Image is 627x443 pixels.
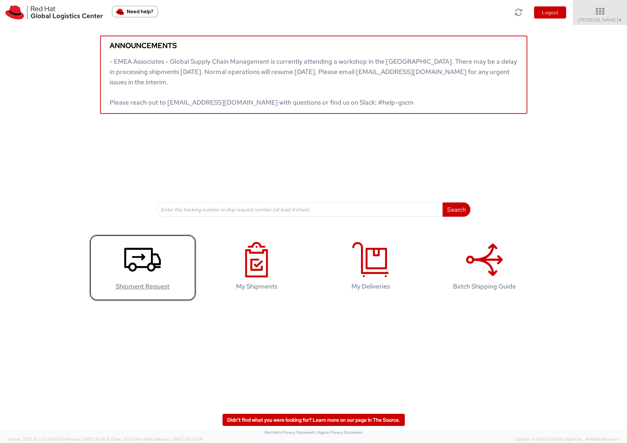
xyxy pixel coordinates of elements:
[112,6,158,17] button: Need help?
[97,283,189,290] h4: Shipment Request
[265,430,315,435] a: Red Hat's Privacy Statement
[158,437,203,442] span: master, [DATE] 09:59:06
[514,437,618,442] span: Copyright © [DATE]-[DATE] Agistix Inc., All Rights Reserved
[211,283,303,290] h4: My Shipments
[223,414,405,426] a: Didn't find what you were looking for? Learn more on our page in The Source.
[534,6,566,19] button: Logout
[325,283,417,290] h4: My Deliveries
[203,234,310,301] a: My Shipments
[110,57,517,106] span: - EMEA Associates - Global Supply Chain Management is currently attending a workshop in the [GEOG...
[5,5,103,20] img: rh-logistics-00dfa346123c4ec078e1.svg
[443,202,470,217] button: Search
[9,437,110,442] span: Server: 2025.16.0-82789e55714
[89,234,196,301] a: Shipment Request
[157,202,443,217] input: Enter the tracking number or ship request number (at least 4 chars)
[68,437,110,442] span: master, [DATE] 10:56:16
[618,17,622,23] span: ▼
[317,234,424,301] a: My Deliveries
[110,42,518,49] h5: Announcements
[578,17,622,23] span: [PERSON_NAME]
[316,430,362,435] a: | Agistix Privacy Statement
[431,234,538,301] a: Batch Shipping Guide
[111,437,203,442] span: Client: 2025.14.0-db4321d
[439,283,531,290] h4: Batch Shipping Guide
[100,36,527,114] a: Announcements - EMEA Associates - Global Supply Chain Management is currently attending a worksho...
